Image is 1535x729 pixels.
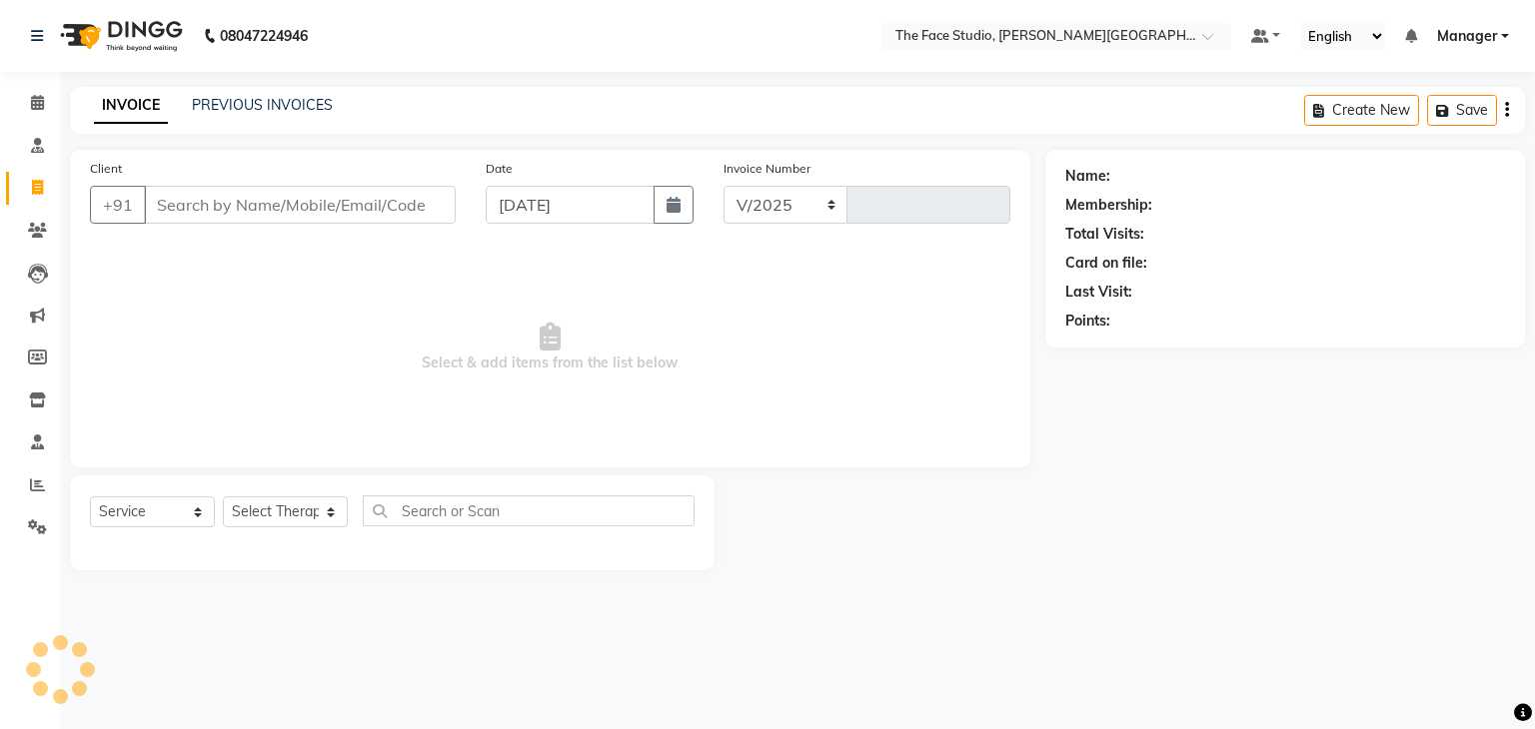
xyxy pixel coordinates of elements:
[90,160,122,178] label: Client
[1065,195,1152,216] div: Membership:
[1427,95,1497,126] button: Save
[51,8,188,64] img: logo
[1065,311,1110,332] div: Points:
[144,186,456,224] input: Search by Name/Mobile/Email/Code
[1065,282,1132,303] div: Last Visit:
[192,96,333,114] a: PREVIOUS INVOICES
[1437,26,1497,47] span: Manager
[90,248,1010,447] span: Select & add items from the list below
[1304,95,1419,126] button: Create New
[1065,166,1110,187] div: Name:
[363,495,695,526] input: Search or Scan
[486,160,513,178] label: Date
[90,186,146,224] button: +91
[220,8,308,64] b: 08047224946
[1065,224,1144,245] div: Total Visits:
[94,88,168,124] a: INVOICE
[724,160,810,178] label: Invoice Number
[1065,253,1147,274] div: Card on file:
